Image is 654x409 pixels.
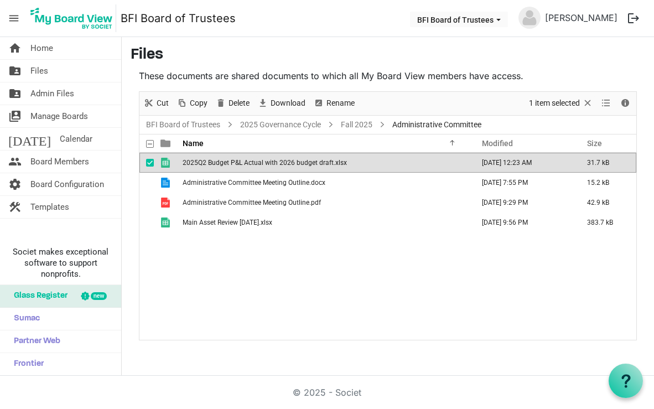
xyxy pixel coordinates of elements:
[8,196,22,218] span: construction
[527,96,595,110] button: Selection
[575,153,636,173] td: 31.7 kB is template cell column header Size
[8,353,44,375] span: Frontier
[183,139,204,148] span: Name
[179,213,470,232] td: Main Asset Review 30 June 2025.xlsx is template cell column header Name
[525,92,597,115] div: Clear selection
[587,139,602,148] span: Size
[312,96,357,110] button: Rename
[175,96,210,110] button: Copy
[470,153,575,173] td: September 21, 2025 12:23 AM column header Modified
[482,139,513,148] span: Modified
[470,173,575,193] td: September 15, 2025 7:55 PM column header Modified
[8,37,22,59] span: home
[179,193,470,213] td: Administrative Committee Meeting Outline.pdf is template cell column header Name
[30,151,89,173] span: Board Members
[238,118,323,132] a: 2025 Governance Cycle
[518,7,541,29] img: no-profile-picture.svg
[139,193,154,213] td: checkbox
[575,173,636,193] td: 15.2 kB is template cell column header Size
[256,96,308,110] button: Download
[30,60,48,82] span: Files
[325,96,356,110] span: Rename
[154,213,179,232] td: is template cell column header type
[597,92,616,115] div: View
[618,96,633,110] button: Details
[144,118,222,132] a: BFI Board of Trustees
[179,153,470,173] td: 2025Q2 Budget P&L Actual with 2026 budget draft.xlsx is template cell column header Name
[30,196,69,218] span: Templates
[155,96,170,110] span: Cut
[599,96,613,110] button: View dropdownbutton
[8,173,22,195] span: settings
[616,92,635,115] div: Details
[154,173,179,193] td: is template cell column header type
[139,173,154,193] td: checkbox
[622,7,645,30] button: logout
[121,7,236,29] a: BFI Board of Trustees
[541,7,622,29] a: [PERSON_NAME]
[183,179,325,187] span: Administrative Committee Meeting Outline.docx
[139,213,154,232] td: checkbox
[3,8,24,29] span: menu
[8,82,22,105] span: folder_shared
[211,92,253,115] div: Delete
[339,118,375,132] a: Fall 2025
[470,193,575,213] td: September 12, 2025 9:29 PM column header Modified
[27,4,121,32] a: My Board View Logo
[8,105,22,127] span: switch_account
[183,159,347,167] span: 2025Q2 Budget P&L Actual with 2026 budget draft.xlsx
[27,4,116,32] img: My Board View Logo
[575,193,636,213] td: 42.9 kB is template cell column header Size
[154,193,179,213] td: is template cell column header type
[293,387,361,398] a: © 2025 - Societ
[575,213,636,232] td: 383.7 kB is template cell column header Size
[5,246,116,279] span: Societ makes exceptional software to support nonprofits.
[253,92,309,115] div: Download
[8,308,40,330] span: Sumac
[227,96,251,110] span: Delete
[214,96,252,110] button: Delete
[30,173,104,195] span: Board Configuration
[309,92,359,115] div: Rename
[183,219,272,226] span: Main Asset Review [DATE].xlsx
[30,105,88,127] span: Manage Boards
[8,128,51,150] span: [DATE]
[139,69,637,82] p: These documents are shared documents to which all My Board View members have access.
[410,12,508,27] button: BFI Board of Trustees dropdownbutton
[139,153,154,173] td: checkbox
[139,92,173,115] div: Cut
[8,285,68,307] span: Glass Register
[91,292,107,300] div: new
[269,96,307,110] span: Download
[189,96,209,110] span: Copy
[30,82,74,105] span: Admin Files
[8,151,22,173] span: people
[470,213,575,232] td: September 12, 2025 9:56 PM column header Modified
[390,118,484,132] span: Administrative Committee
[183,199,321,206] span: Administrative Committee Meeting Outline.pdf
[528,96,581,110] span: 1 item selected
[8,330,60,353] span: Partner Web
[173,92,211,115] div: Copy
[154,153,179,173] td: is template cell column header type
[179,173,470,193] td: Administrative Committee Meeting Outline.docx is template cell column header Name
[30,37,53,59] span: Home
[142,96,171,110] button: Cut
[8,60,22,82] span: folder_shared
[60,128,92,150] span: Calendar
[131,46,645,65] h3: Files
